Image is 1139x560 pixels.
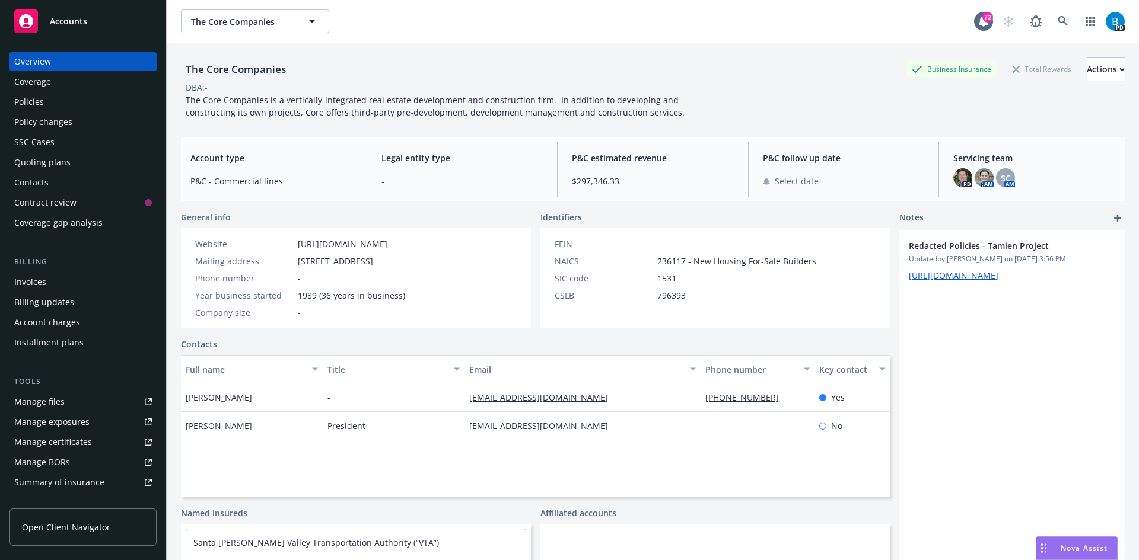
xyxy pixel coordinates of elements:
[909,239,1084,252] span: Redacted Policies - Tamien Project
[657,238,660,250] span: -
[9,473,157,492] a: Summary of insurance
[298,272,301,284] span: -
[323,355,464,383] button: Title
[9,392,157,411] a: Manage files
[195,306,293,319] div: Company size
[9,256,157,268] div: Billing
[815,355,890,383] button: Key contact
[1111,211,1125,225] a: add
[9,453,157,472] a: Manage BORs
[9,173,157,192] a: Contacts
[572,152,734,164] span: P&C estimated revenue
[14,313,80,332] div: Account charges
[186,81,208,94] div: DBA: -
[657,272,676,284] span: 1531
[9,433,157,452] a: Manage certificates
[464,355,701,383] button: Email
[9,273,157,292] a: Invoices
[195,238,293,250] div: Website
[181,211,231,223] span: General info
[909,254,1115,264] span: Updated by [PERSON_NAME] on [DATE] 3:56 PM
[1051,9,1075,33] a: Search
[9,153,157,172] a: Quoting plans
[1024,9,1048,33] a: Report a Bug
[701,355,814,383] button: Phone number
[555,238,653,250] div: FEIN
[381,175,543,187] span: -
[14,293,74,312] div: Billing updates
[195,289,293,302] div: Year business started
[14,392,65,411] div: Manage files
[327,363,447,376] div: Title
[899,230,1125,291] div: Redacted Policies - Tamien ProjectUpdatedby [PERSON_NAME] on [DATE] 3:56 PM[URL][DOMAIN_NAME]
[469,392,618,403] a: [EMAIL_ADDRESS][DOMAIN_NAME]
[191,15,294,28] span: The Core Companies
[819,363,872,376] div: Key contact
[14,433,92,452] div: Manage certificates
[195,272,293,284] div: Phone number
[9,113,157,132] a: Policy changes
[555,289,653,302] div: CSLB
[953,152,1115,164] span: Servicing team
[14,412,90,431] div: Manage exposures
[705,420,718,431] a: -
[9,412,157,431] a: Manage exposures
[1061,543,1108,553] span: Nova Assist
[181,507,247,519] a: Named insureds
[381,152,543,164] span: Legal entity type
[899,211,924,225] span: Notes
[50,17,87,26] span: Accounts
[14,453,70,472] div: Manage BORs
[9,72,157,91] a: Coverage
[906,62,997,76] div: Business Insurance
[14,52,51,71] div: Overview
[14,333,84,352] div: Installment plans
[831,420,842,432] span: No
[186,363,305,376] div: Full name
[327,420,365,432] span: President
[14,173,49,192] div: Contacts
[9,376,157,388] div: Tools
[705,363,796,376] div: Phone number
[181,62,291,77] div: The Core Companies
[1007,62,1077,76] div: Total Rewards
[190,175,352,187] span: P&C - Commercial lines
[1087,57,1125,81] button: Actions
[9,5,157,38] a: Accounts
[9,333,157,352] a: Installment plans
[14,153,71,172] div: Quoting plans
[14,92,44,111] div: Policies
[705,392,788,403] a: [PHONE_NUMBER]
[997,9,1020,33] a: Start snowing
[555,272,653,284] div: SIC code
[14,113,72,132] div: Policy changes
[469,420,618,431] a: [EMAIL_ADDRESS][DOMAIN_NAME]
[298,255,373,267] span: [STREET_ADDRESS]
[1036,537,1051,559] div: Drag to move
[14,133,55,152] div: SSC Cases
[982,12,993,23] div: 72
[555,255,653,267] div: NAICS
[540,211,582,223] span: Identifiers
[909,270,998,281] a: [URL][DOMAIN_NAME]
[9,313,157,332] a: Account charges
[181,338,217,350] a: Contacts
[572,175,734,187] span: $297,346.33
[9,213,157,232] a: Coverage gap analysis
[9,92,157,111] a: Policies
[181,355,323,383] button: Full name
[186,94,685,118] span: The Core Companies is a vertically-integrated real estate development and construction firm. In a...
[195,255,293,267] div: Mailing address
[298,238,387,249] a: [URL][DOMAIN_NAME]
[657,289,686,302] span: 796393
[14,273,46,292] div: Invoices
[298,289,405,302] span: 1989 (36 years in business)
[9,133,157,152] a: SSC Cases
[1001,172,1011,184] span: SC
[975,168,994,187] img: photo
[1078,9,1102,33] a: Switch app
[14,473,104,492] div: Summary of insurance
[775,175,819,187] span: Select date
